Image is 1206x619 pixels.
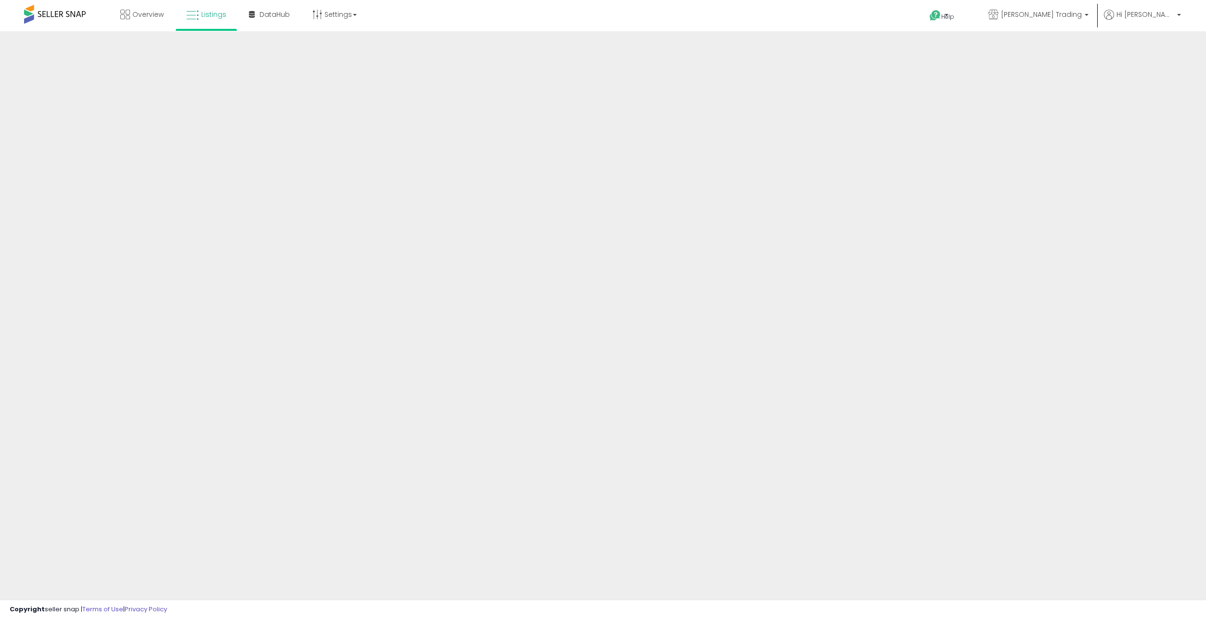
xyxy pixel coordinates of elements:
[259,10,290,19] span: DataHub
[1116,10,1174,19] span: Hi [PERSON_NAME]
[1104,10,1181,31] a: Hi [PERSON_NAME]
[929,10,941,22] i: Get Help
[132,10,164,19] span: Overview
[941,13,954,21] span: Help
[201,10,226,19] span: Listings
[922,2,973,31] a: Help
[1001,10,1082,19] span: [PERSON_NAME] Trading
